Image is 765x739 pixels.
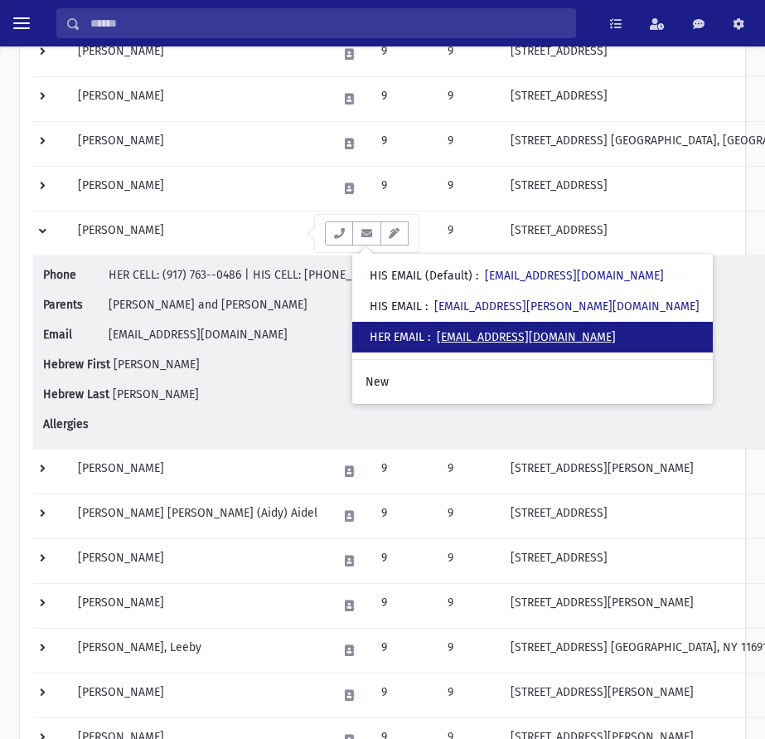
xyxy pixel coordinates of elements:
[371,673,438,717] td: 9
[43,296,105,314] span: Parents
[371,449,438,493] td: 9
[438,121,501,166] td: 9
[68,76,327,121] td: [PERSON_NAME]
[371,493,438,538] td: 9
[438,583,501,628] td: 9
[43,266,105,284] span: Phone
[109,268,684,282] span: HER CELL: (917) 763--0486 | HIS CELL: [PHONE_NUMBER] | HOME: (516) 792-.3500 | HIS CELL: [PHONE_N...
[438,673,501,717] td: 9
[68,166,327,211] td: [PERSON_NAME]
[68,538,327,583] td: [PERSON_NAME]
[109,298,307,312] span: [PERSON_NAME] and [PERSON_NAME]
[68,583,327,628] td: [PERSON_NAME]
[370,328,616,346] div: HER EMAIL
[43,326,105,343] span: Email
[68,628,327,673] td: [PERSON_NAME], Leeby
[434,299,700,314] a: [EMAIL_ADDRESS][PERSON_NAME][DOMAIN_NAME]
[68,32,327,76] td: [PERSON_NAME]
[437,330,616,344] a: [EMAIL_ADDRESS][DOMAIN_NAME]
[109,328,288,342] span: [EMAIL_ADDRESS][DOMAIN_NAME]
[425,299,428,314] span: :
[371,76,438,121] td: 9
[371,166,438,211] td: 9
[114,357,200,372] span: [PERSON_NAME]
[370,298,700,315] div: HIS EMAIL
[438,166,501,211] td: 9
[80,8,575,38] input: Search
[371,32,438,76] td: 9
[438,32,501,76] td: 9
[68,673,327,717] td: [PERSON_NAME]
[7,8,36,38] button: toggle menu
[476,269,478,283] span: :
[380,221,409,246] button: Email Templates
[485,269,664,283] a: [EMAIL_ADDRESS][DOMAIN_NAME]
[370,267,664,284] div: HIS EMAIL (Default)
[68,493,327,538] td: [PERSON_NAME] [PERSON_NAME] (Aidy) Aidel
[68,121,327,166] td: [PERSON_NAME]
[371,538,438,583] td: 9
[43,386,109,403] span: Hebrew Last
[68,449,327,493] td: [PERSON_NAME]
[428,330,430,344] span: :
[438,76,501,121] td: 9
[371,583,438,628] td: 9
[438,628,501,673] td: 9
[352,367,713,397] a: New
[371,121,438,166] td: 9
[43,356,110,373] span: Hebrew First
[438,538,501,583] td: 9
[438,493,501,538] td: 9
[68,211,327,255] td: [PERSON_NAME]
[438,211,501,255] td: 9
[371,211,438,255] td: 9
[113,387,199,401] span: [PERSON_NAME]
[43,416,105,433] span: Allergies
[371,628,438,673] td: 9
[438,449,501,493] td: 9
